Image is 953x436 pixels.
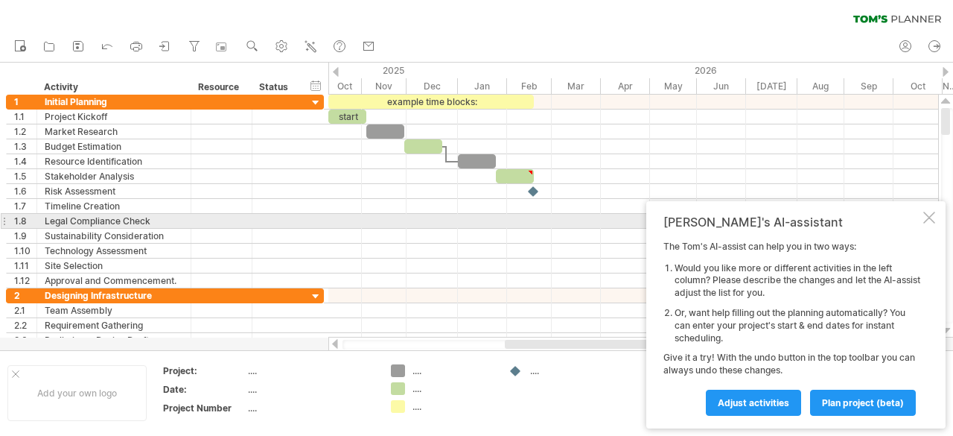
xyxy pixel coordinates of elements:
[362,78,407,94] div: November 2025
[45,95,183,109] div: Initial Planning
[45,333,183,347] div: Preliminary Design Draft
[14,333,36,347] div: 2.3
[601,78,650,94] div: April 2026
[45,124,183,139] div: Market Research
[530,364,611,377] div: ....
[14,214,36,228] div: 1.8
[650,78,697,94] div: May 2026
[412,400,494,413] div: ....
[412,364,494,377] div: ....
[45,303,183,317] div: Team Assembly
[14,229,36,243] div: 1.9
[328,110,366,124] div: start
[14,184,36,198] div: 1.6
[45,184,183,198] div: Risk Assessment
[45,244,183,258] div: Technology Assessment
[310,78,362,94] div: October 2025
[259,80,292,95] div: Status
[44,80,182,95] div: Activity
[893,78,943,94] div: October 2026
[14,318,36,332] div: 2.2
[14,154,36,168] div: 1.4
[697,78,746,94] div: June 2026
[407,78,458,94] div: December 2025
[45,169,183,183] div: Stakeholder Analysis
[14,139,36,154] div: 1.3
[248,402,373,414] div: ....
[663,215,920,230] div: [PERSON_NAME]'s AI-assistant
[822,397,904,408] span: plan project (beta)
[45,139,183,154] div: Budget Estimation
[14,110,36,124] div: 1.1
[14,303,36,317] div: 2.1
[675,307,920,344] li: Or, want help filling out the planning automatically? You can enter your project's start & end da...
[14,274,36,288] div: 1.12
[14,288,36,303] div: 2
[675,262,920,300] li: Would you like more or different activities in the left column? Please describe the changes and l...
[163,364,245,377] div: Project:
[7,365,147,421] div: Add your own logo
[718,397,789,408] span: Adjust activities
[45,259,183,273] div: Site Selection
[412,382,494,395] div: ....
[14,169,36,183] div: 1.5
[844,78,893,94] div: September 2026
[14,199,36,213] div: 1.7
[797,78,844,94] div: August 2026
[248,364,373,377] div: ....
[328,95,534,109] div: example time blocks:
[45,318,183,332] div: Requirement Gathering
[45,288,183,303] div: Designing Infrastructure
[45,154,183,168] div: Resource Identification
[706,390,801,416] a: Adjust activities
[14,244,36,258] div: 1.10
[14,259,36,273] div: 1.11
[45,274,183,288] div: Approval and Commencement.
[746,78,797,94] div: July 2026
[14,124,36,139] div: 1.2
[663,241,920,415] div: The Tom's AI-assist can help you in two ways: Give it a try! With the undo button in the top tool...
[45,110,183,124] div: Project Kickoff
[552,78,601,94] div: March 2026
[45,214,183,228] div: Legal Compliance Check
[248,383,373,396] div: ....
[458,78,507,94] div: January 2026
[45,229,183,243] div: Sustainability Consideration
[163,383,245,396] div: Date:
[14,95,36,109] div: 1
[507,78,552,94] div: February 2026
[45,199,183,213] div: Timeline Creation
[810,390,916,416] a: plan project (beta)
[163,402,245,414] div: Project Number
[198,80,243,95] div: Resource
